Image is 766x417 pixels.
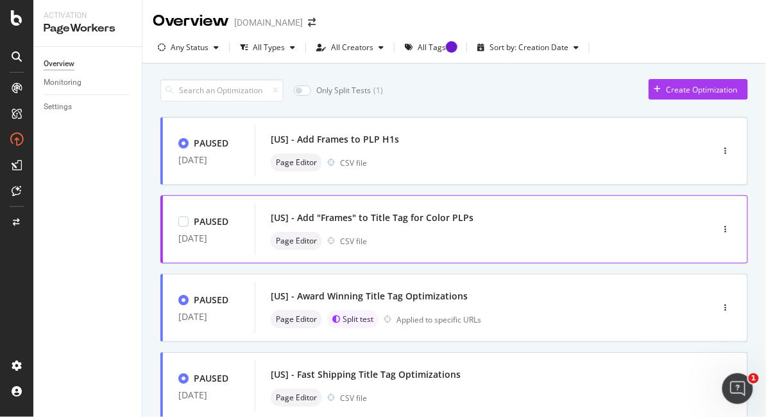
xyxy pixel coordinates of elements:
div: [US] - Add Frames to PLP H1s [271,133,399,146]
a: Settings [44,100,133,114]
div: [DATE] [178,233,239,244]
div: CSV file [340,157,367,168]
a: Overview [44,57,133,71]
iframe: Intercom live chat [722,373,753,404]
button: All Creators [311,37,389,58]
div: Settings [44,100,72,114]
button: Sort by: Creation Date [472,37,584,58]
div: Applied to specific URLs [396,314,481,325]
span: Split test [343,315,373,323]
div: ( 1 ) [373,85,383,96]
div: [US] - Fast Shipping Title Tag Optimizations [271,368,461,381]
button: Create Optimization [649,79,748,100]
div: Sort by: Creation Date [489,44,568,51]
div: neutral label [271,310,322,328]
span: Page Editor [276,315,317,323]
div: PageWorkers [44,21,132,36]
div: Monitoring [44,76,81,89]
div: Activation [44,10,132,21]
div: arrow-right-arrow-left [308,18,316,27]
div: Tooltip anchor [446,41,457,53]
div: Overview [153,10,229,32]
button: Any Status [153,37,224,58]
div: Only Split Tests [316,85,371,96]
div: Any Status [171,44,209,51]
div: [US] - Award Winning Title Tag Optimizations [271,290,468,303]
button: All Tags [400,37,461,58]
div: PAUSED [194,137,228,150]
div: All Types [253,44,285,51]
div: Overview [44,57,74,71]
div: neutral label [271,232,322,250]
div: neutral label [271,389,322,407]
span: Page Editor [276,237,317,245]
div: PAUSED [194,294,228,306]
div: PAUSED [194,215,228,228]
div: neutral label [271,154,322,172]
div: All Tags [418,44,446,51]
span: Page Editor [276,394,317,402]
span: Page Editor [276,159,317,166]
div: CSV file [340,393,367,404]
div: CSV file [340,236,367,247]
div: PAUSED [194,372,228,385]
div: brand label [327,310,379,328]
div: [DOMAIN_NAME] [234,16,303,29]
div: Create Optimization [666,84,738,95]
input: Search an Optimization [160,79,284,102]
div: [US] - Add "Frames" to Title Tag for Color PLPs [271,211,473,224]
a: Monitoring [44,76,133,89]
div: [DATE] [178,312,239,322]
button: All Types [235,37,300,58]
div: [DATE] [178,390,239,400]
div: [DATE] [178,155,239,165]
span: 1 [749,373,759,384]
div: All Creators [331,44,373,51]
